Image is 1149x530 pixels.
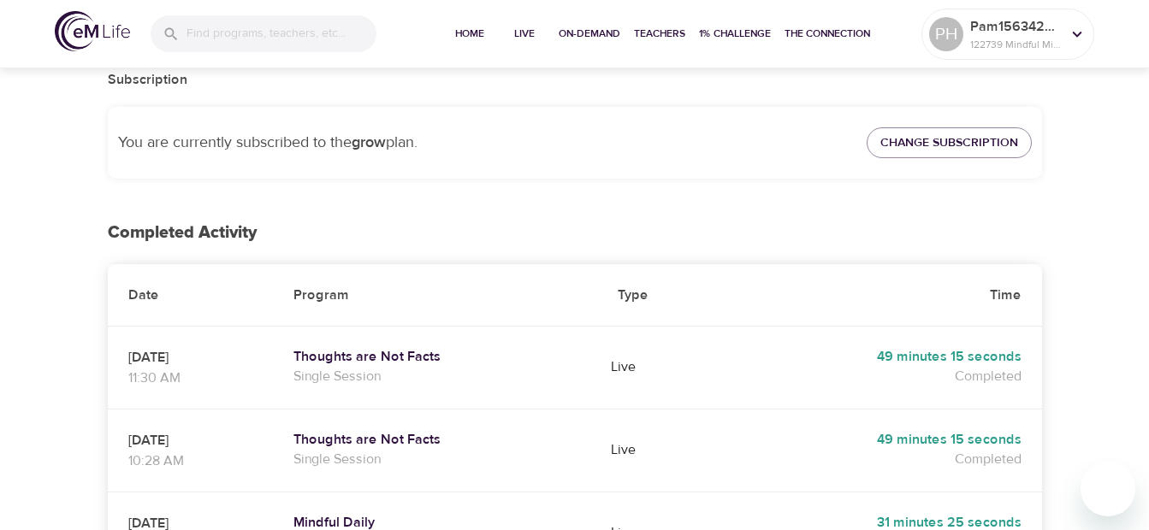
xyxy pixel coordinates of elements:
[970,16,1061,37] p: Pam1563429713
[293,366,577,386] p: Single Session
[128,368,252,388] p: 11:30 AM
[273,264,598,327] th: Program
[699,25,771,43] span: 1% Challenge
[742,449,1021,469] p: Completed
[352,132,386,152] strong: grow
[128,347,252,368] p: [DATE]
[785,25,870,43] span: The Connection
[559,25,620,43] span: On-Demand
[742,348,1021,366] h5: 49 minutes 15 seconds
[55,11,130,51] img: logo
[449,25,490,43] span: Home
[597,409,721,492] td: Live
[1081,462,1135,516] iframe: Button to launch messaging window
[118,131,846,154] p: You are currently subscribed to the plan.
[128,450,252,471] p: 10:28 AM
[187,15,376,52] input: Find programs, teachers, etc...
[293,449,577,469] p: Single Session
[597,326,721,409] td: Live
[108,71,1042,89] h2: Subscription
[108,264,273,327] th: Date
[634,25,685,43] span: Teachers
[108,223,1042,243] h2: Completed Activity
[742,431,1021,449] h5: 49 minutes 15 seconds
[293,348,577,366] a: Thoughts are Not Facts
[597,264,721,327] th: Type
[721,264,1041,327] th: Time
[880,132,1018,154] span: Change Subscription
[293,431,577,449] a: Thoughts are Not Facts
[867,127,1032,159] button: Change Subscription
[504,25,545,43] span: Live
[742,366,1021,386] p: Completed
[929,17,963,51] div: PH
[970,37,1061,52] p: 122739 Mindful Minutes
[128,430,252,450] p: [DATE]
